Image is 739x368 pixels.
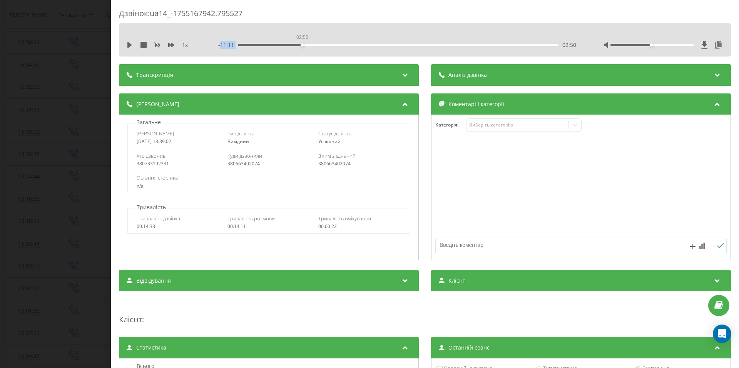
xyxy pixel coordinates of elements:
[318,152,356,159] span: З ким з'єднаний
[135,203,168,211] p: Тривалість
[137,130,174,137] span: [PERSON_NAME]
[448,71,487,79] span: Аналіз дзвінка
[137,174,178,181] span: Остання сторінка
[137,152,166,159] span: Хто дзвонив
[227,215,275,222] span: Тривалість розмови
[295,33,310,42] div: 02:50
[562,41,576,49] span: 02:50
[137,139,219,144] div: [DATE] 13:39:02
[318,161,401,167] div: 380663402074
[227,152,262,159] span: Куди дзвонили
[301,43,304,47] div: Accessibility label
[318,130,351,137] span: Статус дзвінка
[448,344,490,351] span: Останній сеанс
[227,130,254,137] span: Тип дзвінка
[136,100,179,108] span: [PERSON_NAME]
[435,122,466,128] h4: Категорія :
[318,138,341,145] span: Успішний
[136,71,173,79] span: Транскрипція
[182,41,188,49] span: 1 x
[137,224,219,229] div: 00:14:33
[119,8,731,23] div: Дзвінок : ua14_-1755167942.795527
[119,299,731,329] div: :
[218,41,238,49] span: - 11:11
[227,138,249,145] span: Вихідний
[136,344,166,351] span: Статистика
[137,215,180,222] span: Тривалість дзвінка
[650,43,653,47] div: Accessibility label
[318,224,401,229] div: 00:00:22
[135,118,163,126] p: Загальне
[469,122,565,128] div: Виберіть категорію
[448,277,465,285] span: Клієнт
[136,277,171,285] span: Відвідування
[713,325,731,343] div: Open Intercom Messenger
[119,314,142,325] span: Клієнт
[227,161,310,167] div: 380663402074
[448,100,504,108] span: Коментарі і категорії
[227,224,310,229] div: 00:14:11
[137,161,219,167] div: 380733192331
[137,183,401,189] div: n/a
[318,215,371,222] span: Тривалість очікування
